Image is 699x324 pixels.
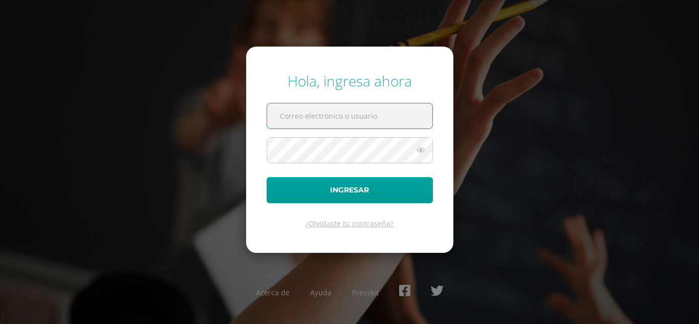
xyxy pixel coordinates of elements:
[352,288,379,297] a: Presskit
[256,288,290,297] a: Acerca de
[310,288,332,297] a: Ayuda
[305,219,394,228] a: ¿Olvidaste tu contraseña?
[267,177,433,203] button: Ingresar
[267,103,432,128] input: Correo electrónico o usuario
[267,71,433,91] div: Hola, ingresa ahora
